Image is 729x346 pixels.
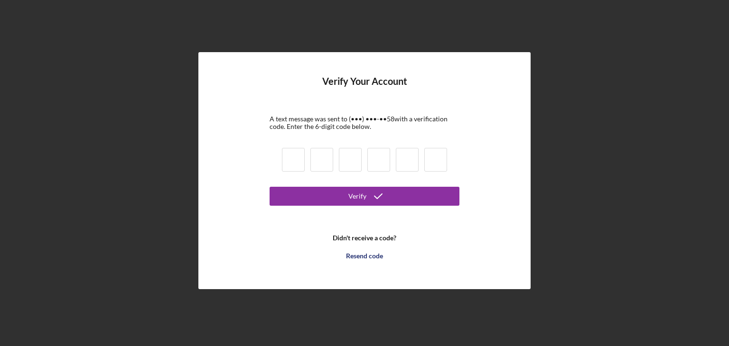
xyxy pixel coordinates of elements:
[322,76,407,101] h4: Verify Your Account
[348,187,366,206] div: Verify
[270,187,459,206] button: Verify
[270,246,459,265] button: Resend code
[333,234,396,242] b: Didn't receive a code?
[346,246,383,265] div: Resend code
[270,115,459,130] div: A text message was sent to (•••) •••-•• 58 with a verification code. Enter the 6-digit code below.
